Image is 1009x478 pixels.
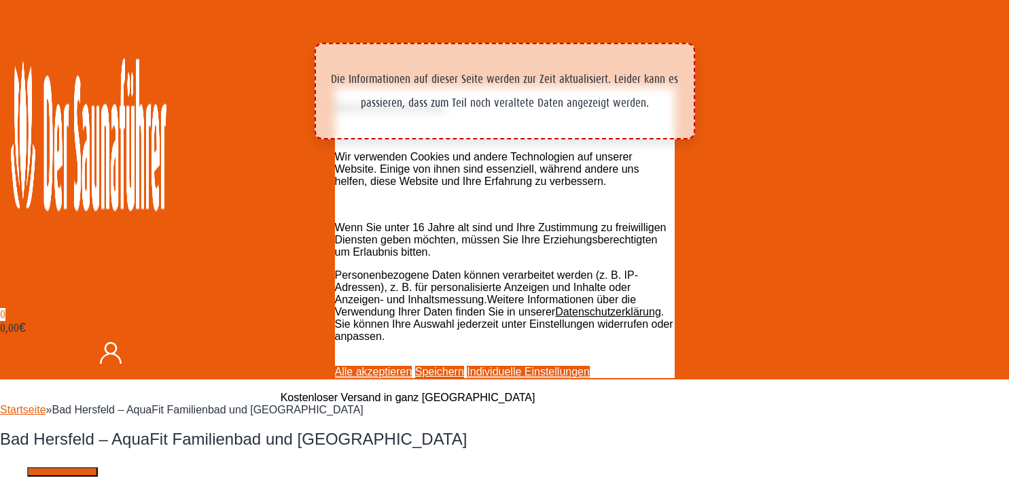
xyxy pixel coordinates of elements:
[335,151,675,188] p: Wir verwenden Cookies und andere Technologien auf unserer Website. Einige von ihnen sind essenzie...
[19,322,26,335] span: €
[335,269,675,343] p: Personenbezogene Daten können verarbeitet werden (z. B. IP-Adressen), z. B. für personalisierte A...
[335,222,675,258] p: Wenn Sie unter 16 Jahre alt sind und Ihre Zustimmung zu freiwilligen Diensten geben möchten, müss...
[415,366,464,378] a: Speichern
[52,404,364,415] span: Bad Hersfeld – AquaFit Familienbad und [GEOGRAPHIC_DATA]
[27,467,98,477] button: Previous
[335,366,412,377] a: Alle akzeptieren
[327,67,683,115] p: Die Informationen auf dieser Seite werden zur Zeit aktualisiert. Leider kann es passieren, dass z...
[555,306,661,318] a: Datenschutzerklärung
[467,366,590,377] a: Individuelle Einstellungen
[281,392,535,403] span: Kostenloser Versand in ganz [GEOGRAPHIC_DATA]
